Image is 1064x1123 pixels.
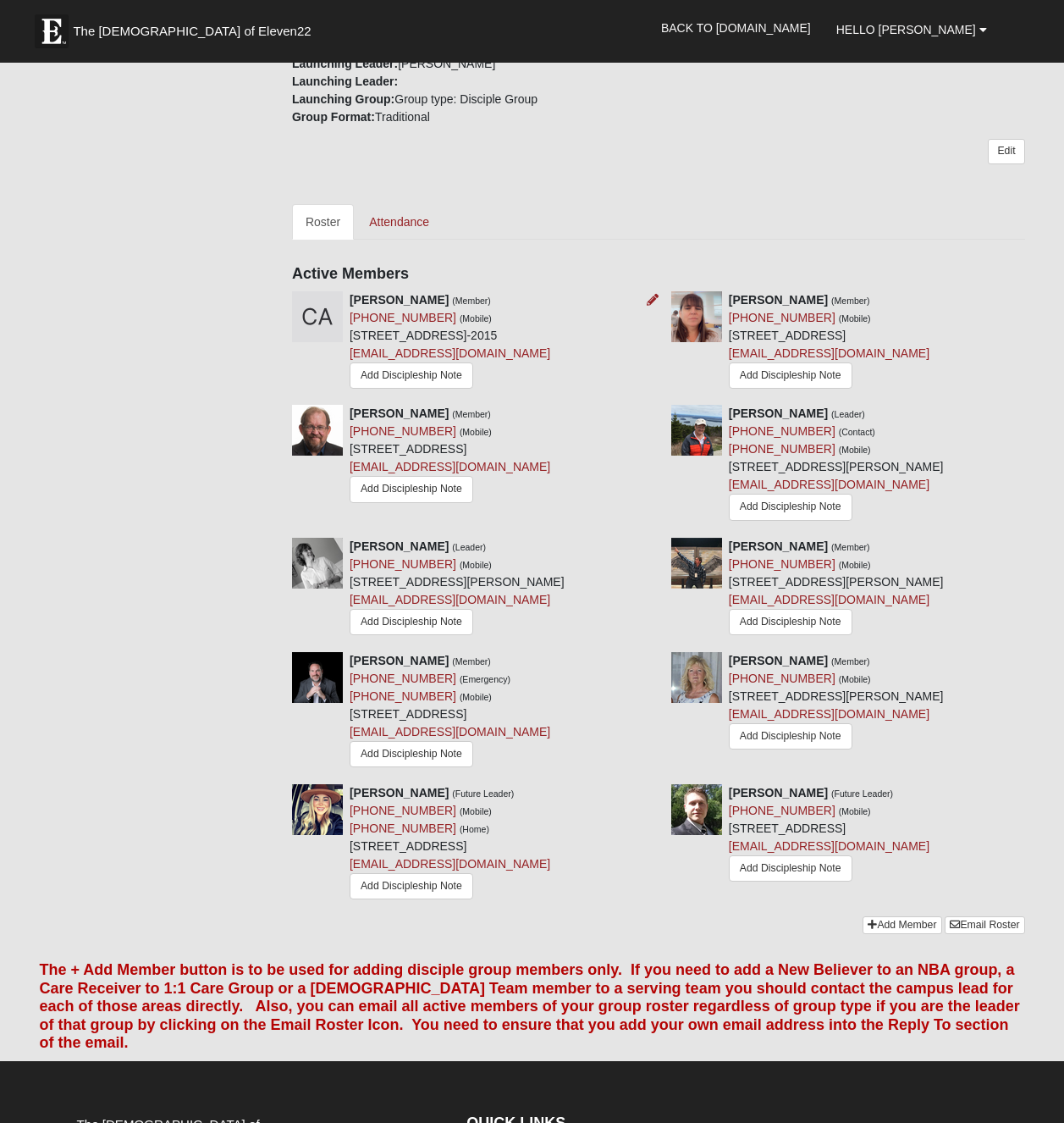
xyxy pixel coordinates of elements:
[350,672,456,685] a: [PHONE_NUMBER]
[292,265,1025,284] h4: Active Members
[460,692,492,702] small: (Mobile)
[350,652,550,772] div: [STREET_ADDRESS]
[839,560,871,570] small: (Mobile)
[292,75,398,88] strong: Launching Leader:
[839,445,871,455] small: (Mobile)
[356,204,443,240] a: Attendance
[350,557,456,571] a: [PHONE_NUMBER]
[729,424,835,438] a: [PHONE_NUMBER]
[831,542,870,552] small: (Member)
[729,707,929,721] a: [EMAIL_ADDRESS][DOMAIN_NAME]
[350,291,550,393] div: [STREET_ADDRESS]-2015
[452,542,486,552] small: (Leader)
[460,560,492,570] small: (Mobile)
[452,656,491,667] small: (Member)
[350,822,456,835] a: [PHONE_NUMBER]
[460,674,510,684] small: (Emergency)
[831,296,870,306] small: (Member)
[729,609,852,635] a: Add Discipleship Note
[831,409,865,419] small: (Leader)
[863,916,941,934] a: Add Member
[350,362,473,389] a: Add Discipleship Note
[292,57,398,70] strong: Launching Leader:
[945,916,1024,934] a: Email Roster
[831,788,893,799] small: (Future Leader)
[729,652,944,754] div: [STREET_ADDRESS][PERSON_NAME]
[729,786,828,799] strong: [PERSON_NAME]
[350,741,473,767] a: Add Discipleship Note
[350,609,473,635] a: Add Discipleship Note
[836,23,976,36] span: Hello [PERSON_NAME]
[350,593,550,606] a: [EMAIL_ADDRESS][DOMAIN_NAME]
[729,855,852,882] a: Add Discipleship Note
[39,961,1019,1051] font: The + Add Member button is to be used for adding disciple group members only. If you need to add ...
[350,538,565,639] div: [STREET_ADDRESS][PERSON_NAME]
[729,478,929,491] a: [EMAIL_ADDRESS][DOMAIN_NAME]
[350,857,550,871] a: [EMAIL_ADDRESS][DOMAIN_NAME]
[73,23,311,40] span: The [DEMOGRAPHIC_DATA] of Eleven22
[350,786,449,799] strong: [PERSON_NAME]
[729,784,929,886] div: [STREET_ADDRESS]
[26,6,365,48] a: The [DEMOGRAPHIC_DATA] of Eleven22
[350,654,449,667] strong: [PERSON_NAME]
[729,407,828,420] strong: [PERSON_NAME]
[35,14,69,48] img: Eleven22 logo
[350,311,456,324] a: [PHONE_NUMBER]
[729,494,852,520] a: Add Discipleship Note
[350,407,449,420] strong: [PERSON_NAME]
[729,362,852,389] a: Add Discipleship Note
[350,539,449,553] strong: [PERSON_NAME]
[824,8,1000,51] a: Hello [PERSON_NAME]
[729,442,835,456] a: [PHONE_NUMBER]
[460,313,492,324] small: (Mobile)
[350,424,456,438] a: [PHONE_NUMBER]
[292,92,394,106] strong: Launching Group:
[452,788,514,799] small: (Future Leader)
[292,204,354,240] a: Roster
[988,139,1024,163] a: Edit
[350,689,456,703] a: [PHONE_NUMBER]
[452,296,491,306] small: (Member)
[839,427,875,437] small: (Contact)
[839,674,871,684] small: (Mobile)
[350,293,449,307] strong: [PERSON_NAME]
[729,593,929,606] a: [EMAIL_ADDRESS][DOMAIN_NAME]
[292,110,375,124] strong: Group Format:
[350,873,473,899] a: Add Discipleship Note
[460,824,489,834] small: (Home)
[839,313,871,324] small: (Mobile)
[648,7,824,49] a: Back to [DOMAIN_NAME]
[452,409,491,419] small: (Member)
[729,538,944,639] div: [STREET_ADDRESS][PERSON_NAME]
[460,806,492,816] small: (Mobile)
[729,723,852,750] a: Add Discipleship Note
[350,460,550,473] a: [EMAIL_ADDRESS][DOMAIN_NAME]
[729,293,828,307] strong: [PERSON_NAME]
[729,539,828,553] strong: [PERSON_NAME]
[831,656,870,667] small: (Member)
[729,672,835,685] a: [PHONE_NUMBER]
[729,804,835,817] a: [PHONE_NUMBER]
[350,784,550,904] div: [STREET_ADDRESS]
[729,557,835,571] a: [PHONE_NUMBER]
[729,654,828,667] strong: [PERSON_NAME]
[729,311,835,324] a: [PHONE_NUMBER]
[460,427,492,437] small: (Mobile)
[350,405,550,506] div: [STREET_ADDRESS]
[729,346,929,360] a: [EMAIL_ADDRESS][DOMAIN_NAME]
[350,346,550,360] a: [EMAIL_ADDRESS][DOMAIN_NAME]
[350,804,456,817] a: [PHONE_NUMBER]
[350,725,550,739] a: [EMAIL_ADDRESS][DOMAIN_NAME]
[729,839,929,853] a: [EMAIL_ADDRESS][DOMAIN_NAME]
[839,806,871,816] small: (Mobile)
[729,291,929,393] div: [STREET_ADDRESS]
[350,476,473,502] a: Add Discipleship Note
[729,405,944,524] div: [STREET_ADDRESS][PERSON_NAME]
